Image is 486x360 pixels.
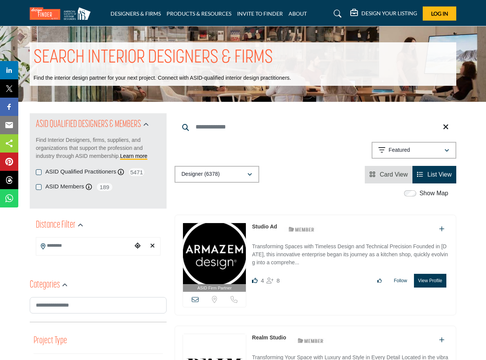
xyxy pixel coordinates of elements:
i: Likes [252,278,258,283]
button: Like listing [372,274,387,287]
span: Card View [380,171,408,178]
img: ASID Members Badge Icon [294,336,328,345]
span: List View [427,171,452,178]
input: Search Keyword [175,118,456,136]
label: ASID Qualified Practitioners [45,167,116,176]
input: Search Location [36,238,132,253]
img: Studio Ad [183,223,246,284]
label: Show Map [419,189,448,198]
p: Designer (6378) [181,170,220,178]
p: Find Interior Designers, firms, suppliers, and organizations that support the profession and indu... [36,136,160,160]
span: 8 [277,277,280,284]
button: View Profile [414,274,446,288]
span: 189 [96,182,113,192]
p: Find the interior design partner for your next project. Connect with ASID-qualified interior desi... [34,74,291,82]
h1: SEARCH INTERIOR DESIGNERS & FIRMS [34,46,273,70]
input: ASID Members checkbox [36,184,42,190]
a: ABOUT [289,10,307,17]
p: Transforming Spaces with Timeless Design and Technical Precision Founded in [DATE], this innovati... [252,243,448,268]
p: Studio Ad [252,223,277,231]
a: Transforming Spaces with Timeless Design and Technical Precision Founded in [DATE], this innovati... [252,238,448,268]
span: 4 [261,277,264,284]
button: Project Type [34,334,67,348]
span: ASID Firm Partner [197,285,232,291]
a: INVITE TO FINDER [237,10,283,17]
li: Card View [365,166,412,183]
h2: ASID QUALIFIED DESIGNERS & MEMBERS [36,118,141,132]
p: Realm Studio [252,334,286,342]
div: Followers [266,276,280,285]
a: Learn more [120,153,148,159]
img: ASID Members Badge Icon [284,225,319,234]
button: Designer (6378) [175,166,259,183]
a: Search [326,8,346,20]
div: Clear search location [147,238,158,254]
a: Studio Ad [252,223,277,230]
a: Realm Studio [252,334,286,341]
div: DESIGN YOUR LISTING [350,9,417,18]
span: Log In [431,10,448,17]
a: Add To List [439,226,444,232]
input: ASID Qualified Practitioners checkbox [36,169,42,175]
button: Featured [372,142,456,159]
h5: DESIGN YOUR LISTING [361,10,417,17]
input: Search Category [30,297,167,313]
a: PRODUCTS & RESOURCES [167,10,231,17]
button: Follow [389,274,412,287]
a: Add To List [439,337,444,343]
label: ASID Members [45,182,84,191]
h2: Categories [30,278,60,292]
img: Site Logo [30,7,95,20]
p: Featured [389,146,410,154]
div: Choose your current location [132,238,143,254]
a: View List [417,171,452,178]
button: Log In [423,6,456,21]
a: View Card [369,171,408,178]
a: ASID Firm Partner [183,223,246,292]
li: List View [412,166,456,183]
h2: Distance Filter [36,219,75,232]
a: DESIGNERS & FIRMS [111,10,161,17]
span: 5471 [128,167,145,177]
